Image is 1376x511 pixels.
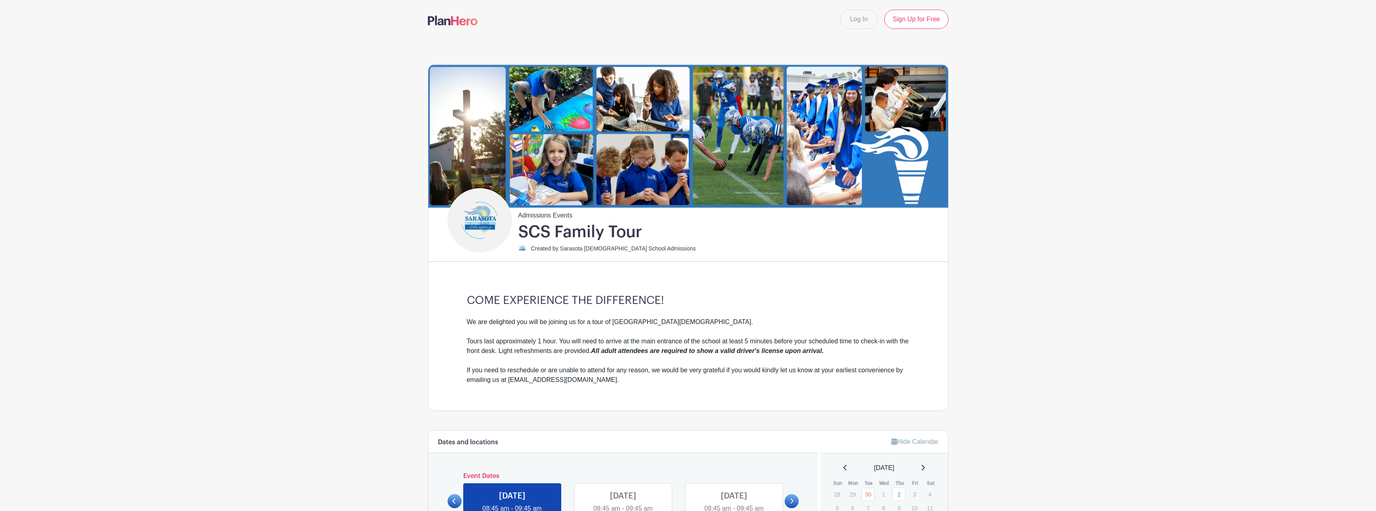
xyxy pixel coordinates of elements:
p: 28 [830,488,844,501]
img: Admisions%20Logo.png [518,244,526,252]
img: event_banner_9558.png [428,65,948,207]
a: Log In [840,10,878,29]
small: Created by Sarasota [DEMOGRAPHIC_DATA] School Admissions [531,245,696,252]
p: 3 [908,488,921,501]
h1: SCS Family Tour [518,222,642,242]
p: 1 [877,488,890,501]
th: Mon [846,479,861,487]
em: All adult attendees are required to show a valid driver's license upon arrival. [591,347,824,354]
span: Admissions Events [518,207,572,220]
p: 4 [923,488,936,501]
p: 29 [846,488,859,501]
a: 2 [892,488,906,501]
th: Sun [830,479,846,487]
h6: Dates and locations [438,439,498,446]
img: Admissions%20Logo%20%20(2).png [450,190,510,250]
div: We are delighted you will be joining us for a tour of [GEOGRAPHIC_DATA][DEMOGRAPHIC_DATA]. Tours ... [467,317,910,385]
a: Hide Calendar [891,438,938,445]
th: Thu [892,479,908,487]
h3: COME EXPERIENCE THE DIFFERENCE! [467,294,910,308]
a: 30 [861,488,875,501]
a: Sign Up for Free [884,10,948,29]
th: Fri [908,479,923,487]
span: [DATE] [874,463,894,473]
th: Sat [923,479,938,487]
th: Wed [877,479,892,487]
th: Tue [861,479,877,487]
h6: Event Dates [462,472,785,480]
img: logo-507f7623f17ff9eddc593b1ce0a138ce2505c220e1c5a4e2b4648c50719b7d32.svg [428,16,478,25]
